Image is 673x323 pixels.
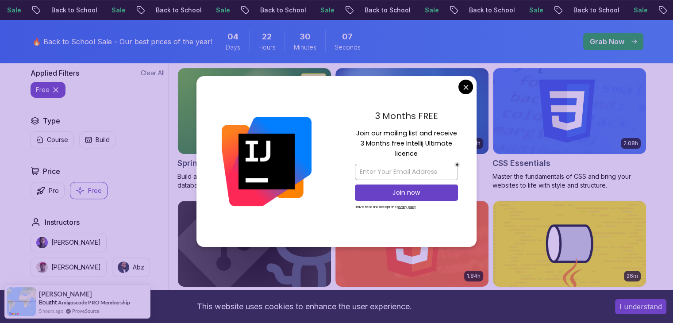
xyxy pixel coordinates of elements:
button: Free [70,182,108,199]
p: Build [96,135,110,144]
button: Clear All [141,69,165,77]
p: 🔥 Back to School Sale - Our best prices of the year! [32,36,212,47]
p: Grab Now [590,36,624,47]
span: Bought [39,299,57,306]
p: [PERSON_NAME] [51,238,101,247]
p: Sale [103,6,131,15]
p: Back to School [565,6,625,15]
a: Git & GitHub Fundamentals cardGit & GitHub FundamentalsLearn the fundamentals of Git and GitHub. [177,200,331,314]
p: Master the fundamentals of CSS and bring your websites to life with style and structure. [492,172,646,190]
a: Amigoscode PRO Membership [58,299,130,306]
p: Back to School [356,6,416,15]
a: ProveSource [72,307,100,315]
a: Spring Boot for Beginners card1.67hNEWSpring Boot for BeginnersBuild a CRUD API with Spring Boot ... [177,68,331,190]
span: 30 Minutes [300,31,311,43]
h2: Java Streams Essentials [492,290,589,302]
button: free [31,82,65,98]
p: 2.08h [623,140,638,147]
h2: Type [43,115,60,126]
span: Days [226,43,240,52]
img: Spring Boot for Beginners card [178,68,331,154]
span: 7 Seconds [342,31,353,43]
span: 5 hours ago [39,307,63,315]
h2: CSS Essentials [492,157,550,169]
h2: Instructors [45,217,80,227]
img: instructor img [118,261,129,273]
img: instructor img [36,261,48,273]
span: [PERSON_NAME] [39,290,92,298]
span: 4 Days [227,31,238,43]
button: instructor img[PERSON_NAME] [31,258,107,277]
h2: Applied Filters [31,68,79,78]
p: Free [88,186,102,195]
p: Build a CRUD API with Spring Boot and PostgreSQL database using Spring Data JPA and Spring AI [177,172,331,190]
p: 26m [627,273,638,280]
p: Back to School [251,6,312,15]
p: Sale [312,6,340,15]
p: NEW [306,76,321,85]
button: Course [31,131,74,148]
a: Java Streams Essentials card26mJava Streams EssentialsLearn how to use Java Streams to process co... [492,200,646,323]
button: instructor imgAbz [112,258,150,277]
div: This website uses cookies to enhance the user experience. [7,297,602,316]
span: Minutes [294,43,316,52]
p: Sale [520,6,549,15]
a: Java for Beginners card2.41hJava for BeginnersBeginner-friendly Java course for essential program... [335,68,489,190]
button: instructor img[PERSON_NAME] [31,233,107,252]
p: Pro [49,186,59,195]
h2: Spring Boot for Beginners [177,157,279,169]
img: instructor img [36,237,48,248]
img: CSS Essentials card [493,68,646,154]
span: 22 Hours [262,31,272,43]
img: provesource social proof notification image [7,287,36,316]
a: HTML Essentials card1.84hHTML EssentialsMaster the Fundamentals of HTML for Web Development! [335,200,489,323]
span: Seconds [335,43,361,52]
p: Sale [625,6,653,15]
p: [PERSON_NAME] [51,263,101,272]
img: Git & GitHub Fundamentals card [178,201,331,287]
img: Java for Beginners card [335,68,488,154]
button: Build [79,131,115,148]
p: 1.84h [467,273,481,280]
p: Sale [416,6,444,15]
h2: HTML Essentials [335,290,400,302]
button: Accept cookies [615,299,666,314]
img: Java Streams Essentials card [493,201,646,287]
p: Sale [207,6,235,15]
p: Back to School [147,6,207,15]
h2: Git & GitHub Fundamentals [177,290,282,302]
p: Course [47,135,68,144]
span: Hours [258,43,276,52]
p: free [36,85,50,94]
p: Abz [133,263,144,272]
a: CSS Essentials card2.08hCSS EssentialsMaster the fundamentals of CSS and bring your websites to l... [492,68,646,190]
button: Pro [31,182,65,199]
p: Back to School [460,6,520,15]
p: Back to School [42,6,103,15]
h2: Price [43,166,60,177]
